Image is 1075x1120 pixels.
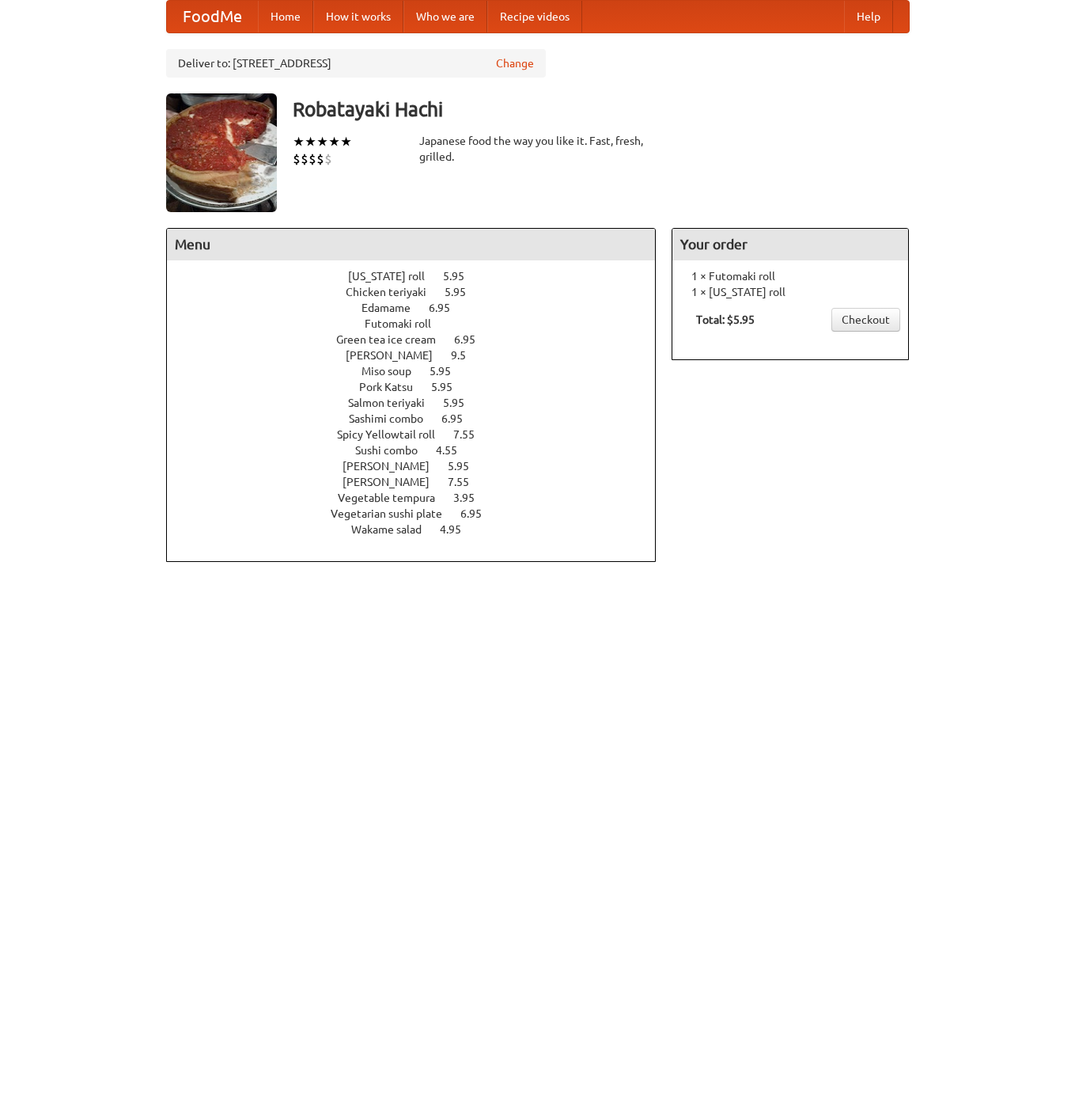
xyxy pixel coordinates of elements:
[331,507,458,520] span: Vegetarian sushi plate
[167,1,258,32] a: FoodMe
[313,1,403,32] a: How it works
[166,49,546,78] div: Deliver to: [STREET_ADDRESS]
[453,492,490,504] span: 3.95
[355,444,486,457] a: Sushi combo 4.55
[445,286,482,298] span: 5.95
[436,444,473,457] span: 4.55
[496,55,534,71] a: Change
[831,308,900,332] a: Checkout
[359,381,482,393] a: Pork Katsu 5.95
[348,270,494,283] a: [US_STATE] roll 5.95
[460,507,498,520] span: 6.95
[316,150,324,168] li: $
[305,133,316,150] li: ★
[451,349,482,362] span: 9.5
[346,286,495,298] a: Chicken teriyaki 5.95
[355,444,433,457] span: Sushi combo
[337,428,504,441] a: Spicy Yellowtail roll 7.55
[448,460,485,473] span: 5.95
[343,460,498,473] a: [PERSON_NAME] 5.95
[453,428,490,441] span: 7.55
[431,381,468,393] span: 5.95
[337,428,451,441] span: Spicy Yellowtail roll
[166,93,277,212] img: angular.jpg
[293,133,305,150] li: ★
[361,365,427,378] span: Miso soup
[336,333,452,346] span: Green tea ice cream
[301,150,308,168] li: $
[672,229,908,260] h4: Your order
[346,349,449,362] span: [PERSON_NAME]
[348,397,441,409] span: Salmon teriyaki
[429,302,466,314] span: 6.95
[293,150,301,168] li: $
[308,150,316,168] li: $
[316,133,328,150] li: ★
[348,270,441,283] span: [US_STATE] roll
[343,460,445,473] span: [PERSON_NAME]
[680,268,900,284] li: 1 × Futomaki roll
[338,492,504,504] a: Vegetable tempura 3.95
[338,492,451,504] span: Vegetable tempura
[346,349,495,362] a: [PERSON_NAME] 9.5
[258,1,313,32] a: Home
[349,412,492,425] a: Sashimi combo 6.95
[328,133,340,150] li: ★
[361,302,479,314] a: Edamame 6.95
[343,476,498,488] a: [PERSON_NAME] 7.55
[487,1,582,32] a: Recipe videos
[365,317,476,330] a: Futomaki roll
[443,270,480,283] span: 5.95
[448,476,485,488] span: 7.55
[349,412,439,425] span: Sashimi combo
[343,476,445,488] span: [PERSON_NAME]
[324,150,332,168] li: $
[361,302,426,314] span: Edamame
[346,286,442,298] span: Chicken teriyaki
[403,1,487,32] a: Who we are
[419,133,657,165] div: Japanese food the way you like it. Fast, fresh, grilled.
[454,333,491,346] span: 6.95
[365,317,447,330] span: Futomaki roll
[331,507,511,520] a: Vegetarian sushi plate 6.95
[844,1,893,32] a: Help
[440,523,477,536] span: 4.95
[336,333,505,346] a: Green tea ice cream 6.95
[441,412,479,425] span: 6.95
[167,229,656,260] h4: Menu
[351,523,490,536] a: Wakame salad 4.95
[293,93,910,125] h3: Robatayaki Hachi
[361,365,480,378] a: Miso soup 5.95
[680,284,900,300] li: 1 × [US_STATE] roll
[351,523,437,536] span: Wakame salad
[340,133,352,150] li: ★
[443,397,480,409] span: 5.95
[348,397,494,409] a: Salmon teriyaki 5.95
[359,381,429,393] span: Pork Katsu
[696,313,755,326] b: Total: $5.95
[430,365,467,378] span: 5.95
